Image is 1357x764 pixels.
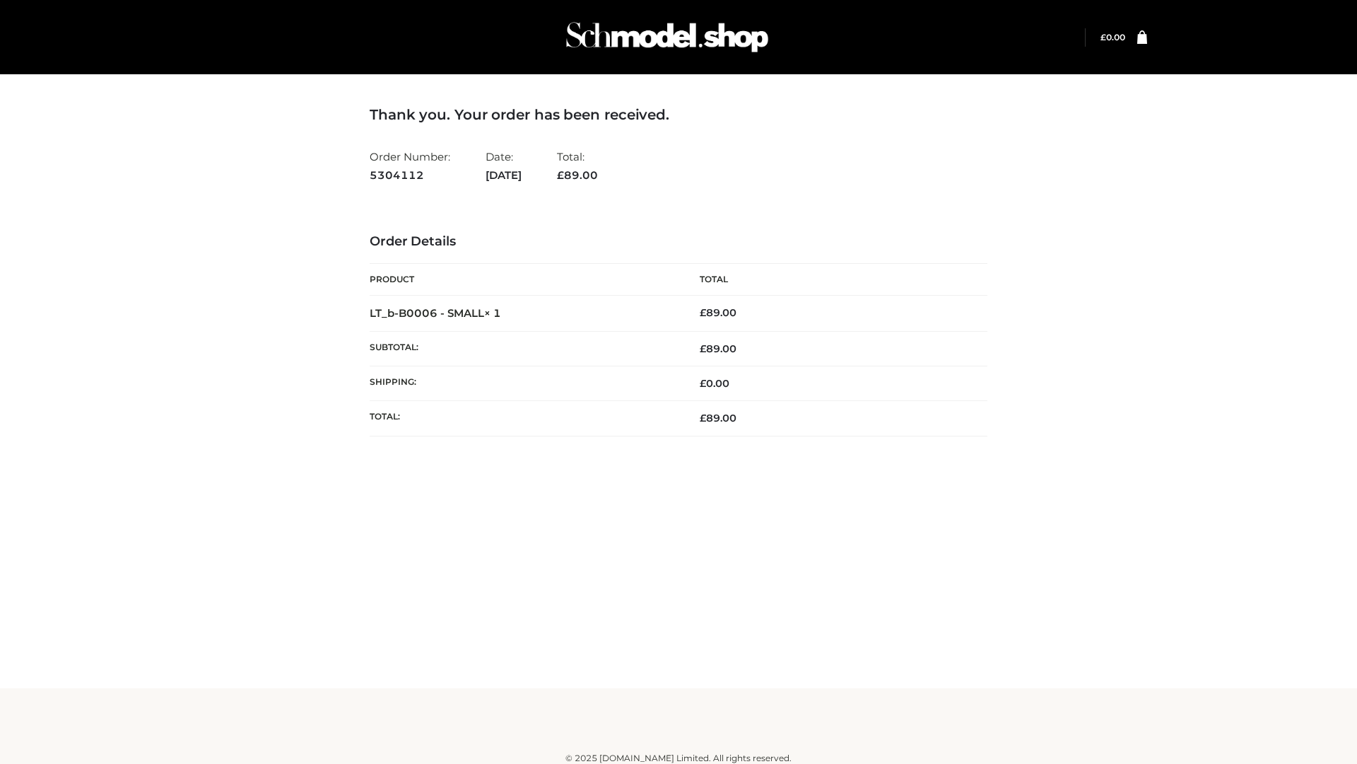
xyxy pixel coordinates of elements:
h3: Thank you. Your order has been received. [370,106,987,123]
img: Schmodel Admin 964 [561,9,773,65]
span: £ [1100,32,1106,42]
a: £0.00 [1100,32,1125,42]
bdi: 89.00 [700,306,736,319]
span: 89.00 [700,342,736,355]
span: £ [557,168,564,182]
li: Total: [557,144,598,187]
th: Subtotal: [370,331,678,366]
span: 89.00 [557,168,598,182]
span: £ [700,342,706,355]
li: Order Number: [370,144,450,187]
h3: Order Details [370,234,987,250]
strong: LT_b-B0006 - SMALL [370,306,501,320]
th: Shipping: [370,366,678,401]
span: £ [700,377,706,390]
th: Product [370,264,678,296]
th: Total [678,264,987,296]
bdi: 0.00 [700,377,729,390]
span: £ [700,306,706,319]
span: 89.00 [700,412,736,424]
strong: × 1 [484,306,501,320]
th: Total: [370,401,678,436]
li: Date: [486,144,522,187]
span: £ [700,412,706,424]
bdi: 0.00 [1100,32,1125,42]
strong: [DATE] [486,166,522,185]
strong: 5304112 [370,166,450,185]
